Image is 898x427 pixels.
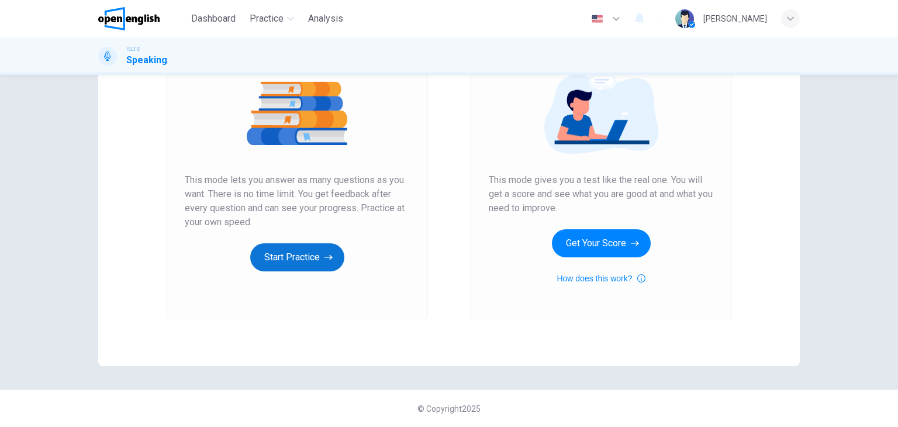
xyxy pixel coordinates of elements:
[186,8,240,29] button: Dashboard
[489,173,713,215] span: This mode gives you a test like the real one. You will get a score and see what you are good at a...
[417,404,481,414] span: © Copyright 2025
[98,7,160,30] img: OpenEnglish logo
[250,243,344,271] button: Start Practice
[552,229,651,257] button: Get Your Score
[185,173,409,229] span: This mode lets you answer as many questions as you want. There is no time limit. You get feedback...
[557,271,645,285] button: How does this work?
[303,8,348,29] button: Analysis
[703,12,767,26] div: [PERSON_NAME]
[126,53,167,67] h1: Speaking
[675,9,694,28] img: Profile picture
[250,12,284,26] span: Practice
[98,7,186,30] a: OpenEnglish logo
[191,12,236,26] span: Dashboard
[590,15,605,23] img: en
[126,45,140,53] span: IELTS
[245,8,299,29] button: Practice
[308,12,343,26] span: Analysis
